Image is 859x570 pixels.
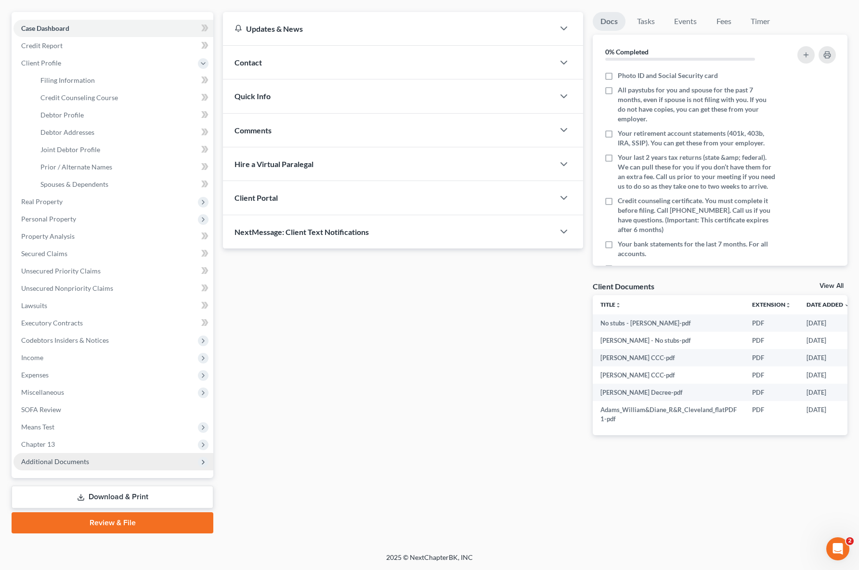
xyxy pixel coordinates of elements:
a: Events [666,12,704,31]
span: Contact [234,58,262,67]
a: Timer [743,12,778,31]
span: Real Property [21,197,63,206]
td: PDF [744,384,799,401]
span: Expenses [21,371,49,379]
a: Unsecured Priority Claims [13,262,213,280]
span: Your bank statements for the last 7 months. For all accounts. [618,239,776,259]
td: [DATE] [799,332,858,349]
span: Quick Info [234,91,271,101]
td: [DATE] [799,366,858,384]
span: Secured Claims [21,249,67,258]
i: unfold_more [785,302,791,308]
a: Download & Print [12,486,213,508]
td: PDF [744,314,799,332]
span: Lawsuits [21,301,47,310]
span: Income [21,353,43,362]
div: Client Documents [593,281,654,291]
a: Lawsuits [13,297,213,314]
span: Credit counseling certificate. You must complete it before filing. Call [PHONE_NUMBER]. Call us i... [618,196,776,234]
span: Photo ID and Social Security card [618,71,718,80]
span: Property Analysis [21,232,75,240]
span: Prior / Alternate Names [40,163,112,171]
span: Your last 2 years tax returns (state &amp; federal). We can pull these for you if you don’t have ... [618,153,776,191]
span: Means Test [21,423,54,431]
div: Updates & News [234,24,543,34]
td: PDF [744,401,799,427]
a: Credit Counseling Course [33,89,213,106]
span: Miscellaneous [21,388,64,396]
td: [DATE] [799,314,858,332]
span: Credit Report [21,41,63,50]
span: Codebtors Insiders & Notices [21,336,109,344]
i: expand_more [844,302,850,308]
a: Case Dashboard [13,20,213,37]
td: PDF [744,366,799,384]
span: 2 [846,537,854,545]
span: Spouses & Dependents [40,180,108,188]
a: Titleunfold_more [600,301,621,308]
td: [DATE] [799,401,858,427]
td: [PERSON_NAME] Decree-pdf [593,384,744,401]
a: SOFA Review [13,401,213,418]
span: Credit Counseling Course [40,93,118,102]
td: Adams_William&Diane_R&R_Cleveland_flatPDF 1-pdf [593,401,744,427]
a: Filing Information [33,72,213,89]
span: Personal Property [21,215,76,223]
span: Additional Documents [21,457,89,466]
span: Client Portal [234,193,278,202]
a: Unsecured Nonpriority Claims [13,280,213,297]
a: Docs [593,12,625,31]
td: PDF [744,349,799,366]
a: Prior / Alternate Names [33,158,213,176]
td: [PERSON_NAME] - No stubs-pdf [593,332,744,349]
span: Comments [234,126,272,135]
td: [DATE] [799,384,858,401]
span: Chapter 13 [21,440,55,448]
span: Unsecured Priority Claims [21,267,101,275]
td: [PERSON_NAME] CCC-pdf [593,349,744,366]
td: No stubs - [PERSON_NAME]-pdf [593,314,744,332]
span: Executory Contracts [21,319,83,327]
span: Joint Debtor Profile [40,145,100,154]
strong: 0% Completed [605,48,649,56]
a: Secured Claims [13,245,213,262]
a: View All [820,283,844,289]
span: Hire a Virtual Paralegal [234,159,313,168]
td: PDF [744,332,799,349]
span: Please bring all of your bills and letters. Do not throw them away. [618,263,776,283]
a: Fees [708,12,739,31]
a: Debtor Addresses [33,124,213,141]
span: All paystubs for you and spouse for the past 7 months, even if spouse is not filing with you. If ... [618,85,776,124]
iframe: Intercom live chat [826,537,849,560]
a: Spouses & Dependents [33,176,213,193]
i: unfold_more [615,302,621,308]
td: [PERSON_NAME] CCC-pdf [593,366,744,384]
a: Credit Report [13,37,213,54]
a: Debtor Profile [33,106,213,124]
span: Filing Information [40,76,95,84]
span: Case Dashboard [21,24,69,32]
a: Tasks [629,12,663,31]
span: NextMessage: Client Text Notifications [234,227,369,236]
a: Property Analysis [13,228,213,245]
span: Client Profile [21,59,61,67]
span: Debtor Addresses [40,128,94,136]
a: Executory Contracts [13,314,213,332]
span: Your retirement account statements (401k, 403b, IRA, SSIP). You can get these from your employer. [618,129,776,148]
a: Review & File [12,512,213,533]
a: Extensionunfold_more [752,301,791,308]
div: 2025 © NextChapterBK, INC [155,553,704,570]
span: SOFA Review [21,405,61,414]
td: [DATE] [799,349,858,366]
a: Date Added expand_more [807,301,850,308]
a: Joint Debtor Profile [33,141,213,158]
span: Unsecured Nonpriority Claims [21,284,113,292]
span: Debtor Profile [40,111,84,119]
